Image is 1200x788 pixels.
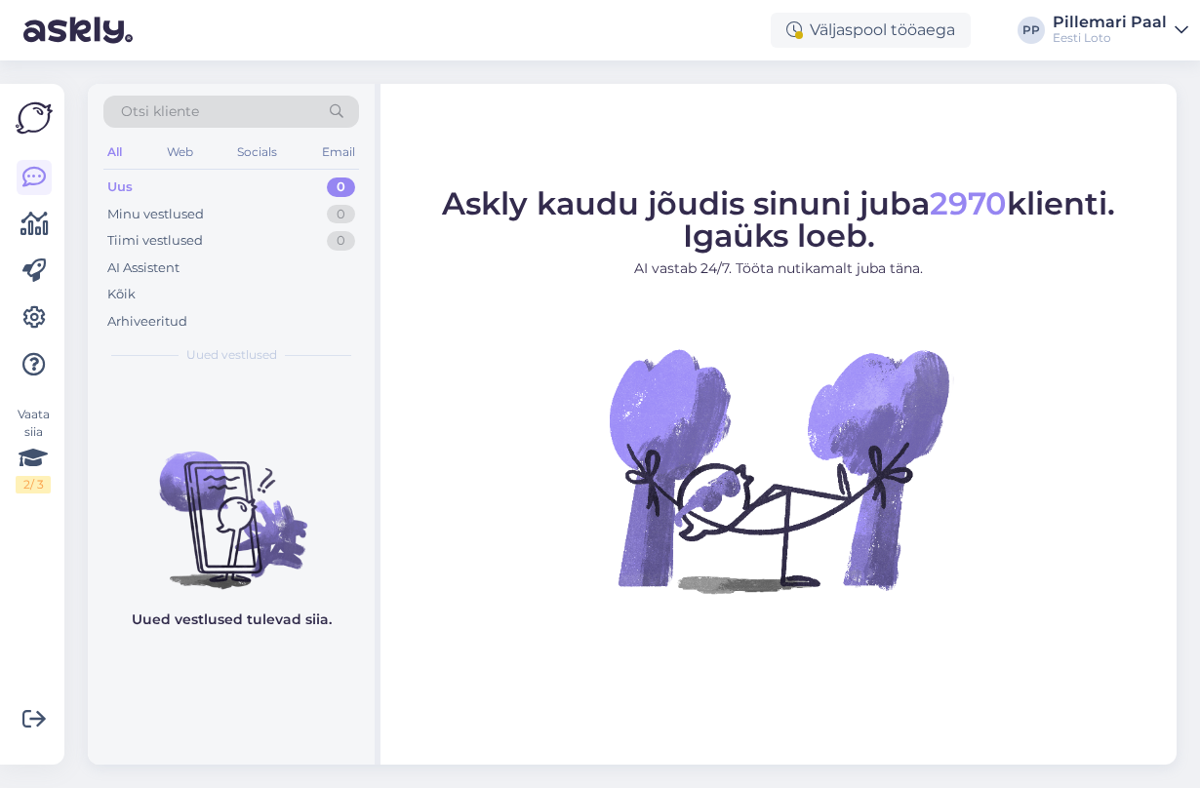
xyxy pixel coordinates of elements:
[16,406,51,493] div: Vaata siia
[107,177,133,197] div: Uus
[103,139,126,165] div: All
[107,205,204,224] div: Minu vestlused
[603,295,954,646] img: No Chat active
[442,184,1115,255] span: Askly kaudu jõudis sinuni juba klienti. Igaüks loeb.
[1053,15,1188,46] a: Pillemari PaalEesti Loto
[327,205,355,224] div: 0
[186,346,277,364] span: Uued vestlused
[107,231,203,251] div: Tiimi vestlused
[107,312,187,332] div: Arhiveeritud
[930,184,1007,222] span: 2970
[163,139,197,165] div: Web
[107,285,136,304] div: Kõik
[233,139,281,165] div: Socials
[1053,30,1167,46] div: Eesti Loto
[771,13,971,48] div: Väljaspool tööaega
[327,177,355,197] div: 0
[107,258,180,278] div: AI Assistent
[327,231,355,251] div: 0
[442,258,1115,279] p: AI vastab 24/7. Tööta nutikamalt juba täna.
[318,139,359,165] div: Email
[88,416,375,592] img: No chats
[121,101,199,122] span: Otsi kliente
[132,610,332,630] p: Uued vestlused tulevad siia.
[16,476,51,493] div: 2 / 3
[16,99,53,137] img: Askly Logo
[1018,17,1045,44] div: PP
[1053,15,1167,30] div: Pillemari Paal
